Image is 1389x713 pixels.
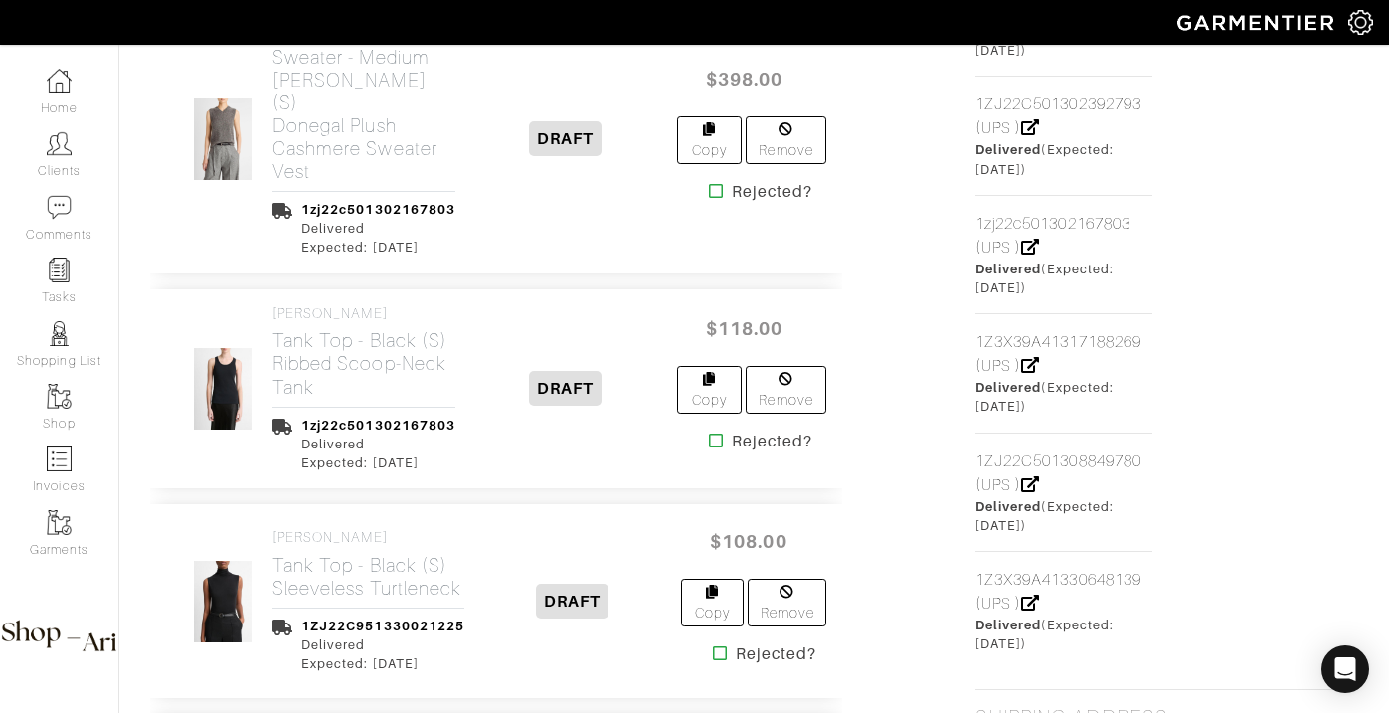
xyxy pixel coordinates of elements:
[301,219,455,238] div: Delivered
[272,46,455,183] h2: Sweater - Medium [PERSON_NAME] (S) Donegal Plush Cashmere Sweater Vest
[732,180,812,204] strong: Rejected?
[47,195,72,220] img: comment-icon-a0a6a9ef722e966f86d9cbdc48e553b5cf19dbc54f86b18d962a5391bc8f6eb6.png
[975,262,1041,276] span: Delivered
[975,140,1152,178] div: (Expected: [DATE])
[536,584,608,619] span: DRAFT
[746,116,826,164] a: Remove
[746,366,826,414] a: Remove
[529,371,602,406] span: DRAFT
[301,418,455,433] a: 1zj22c501302167803
[677,366,742,414] a: Copy
[975,95,1141,137] a: 1ZJ22C501302392793 (UPS )
[47,384,72,409] img: garments-icon-b7da505a4dc4fd61783c78ac3ca0ef83fa9d6f193b1c9dc38574b1d14d53ca28.png
[193,560,254,643] img: gdBUfVMxN6LeMrveYZBFtZgY
[272,329,455,398] h2: Tank Top - Black (S) Ribbed Scoop-Neck Tank
[975,571,1141,613] a: 1Z3X39A41330648139 (UPS )
[301,453,455,472] div: Expected: [DATE]
[975,260,1152,297] div: (Expected: [DATE])
[681,579,744,626] a: Copy
[975,452,1141,494] a: 1ZJ22C501308849780 (UPS )
[272,529,464,546] h4: [PERSON_NAME]
[732,430,812,453] strong: Rejected?
[47,446,72,471] img: orders-icon-0abe47150d42831381b5fb84f609e132dff9fe21cb692f30cb5eec754e2cba89.png
[301,238,455,257] div: Expected: [DATE]
[1167,5,1348,40] img: garmentier-logo-header-white-b43fb05a5012e4ada735d5af1a66efaba907eab6374d6393d1fbf88cb4ef424d.png
[301,202,455,217] a: 1zj22c501302167803
[193,97,254,181] img: kSowRVf5UAVZuhvRXiW5YJZr
[685,307,804,350] span: $118.00
[736,642,816,666] strong: Rejected?
[272,554,464,600] h2: Tank Top - Black (S) Sleeveless Turtleneck
[301,619,464,633] a: 1ZJ22C951330021225
[272,305,455,399] a: [PERSON_NAME] Tank Top - Black (S)Ribbed Scoop-Neck Tank
[677,116,742,164] a: Copy
[975,499,1041,514] span: Delivered
[529,121,602,156] span: DRAFT
[975,618,1041,632] span: Delivered
[748,579,826,626] a: Remove
[301,635,464,654] div: Delivered
[975,142,1041,157] span: Delivered
[193,347,254,431] img: tr2Sf7ZHbNfdA3HdpUUv8Pyn
[47,510,72,535] img: garments-icon-b7da505a4dc4fd61783c78ac3ca0ef83fa9d6f193b1c9dc38574b1d14d53ca28.png
[272,529,464,600] a: [PERSON_NAME] Tank Top - Black (S)Sleeveless Turtleneck
[975,497,1152,535] div: (Expected: [DATE])
[47,69,72,93] img: dashboard-icon-dbcd8f5a0b271acd01030246c82b418ddd0df26cd7fceb0bd07c9910d44c42f6.png
[689,520,808,563] span: $108.00
[47,258,72,282] img: reminder-icon-8004d30b9f0a5d33ae49ab947aed9ed385cf756f9e5892f1edd6e32f2345188e.png
[975,333,1141,375] a: 1Z3X39A41317188269 (UPS )
[272,305,455,322] h4: [PERSON_NAME]
[975,616,1152,653] div: (Expected: [DATE])
[1348,10,1373,35] img: gear-icon-white-bd11855cb880d31180b6d7d6211b90ccbf57a29d726f0c71d8c61bd08dd39cc2.png
[975,380,1041,395] span: Delivered
[301,435,455,453] div: Delivered
[1321,645,1369,693] div: Open Intercom Messenger
[47,321,72,346] img: stylists-icon-eb353228a002819b7ec25b43dbf5f0378dd9e0616d9560372ff212230b889e62.png
[685,58,804,100] span: $398.00
[975,378,1152,416] div: (Expected: [DATE])
[975,215,1130,257] a: 1zj22c501302167803 (UPS )
[47,131,72,156] img: clients-icon-6bae9207a08558b7cb47a8932f037763ab4055f8c8b6bfacd5dc20c3e0201464.png
[301,654,464,673] div: Expected: [DATE]
[272,21,455,183] a: [PERSON_NAME] Sweater - Medium [PERSON_NAME] (S)Donegal Plush Cashmere Sweater Vest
